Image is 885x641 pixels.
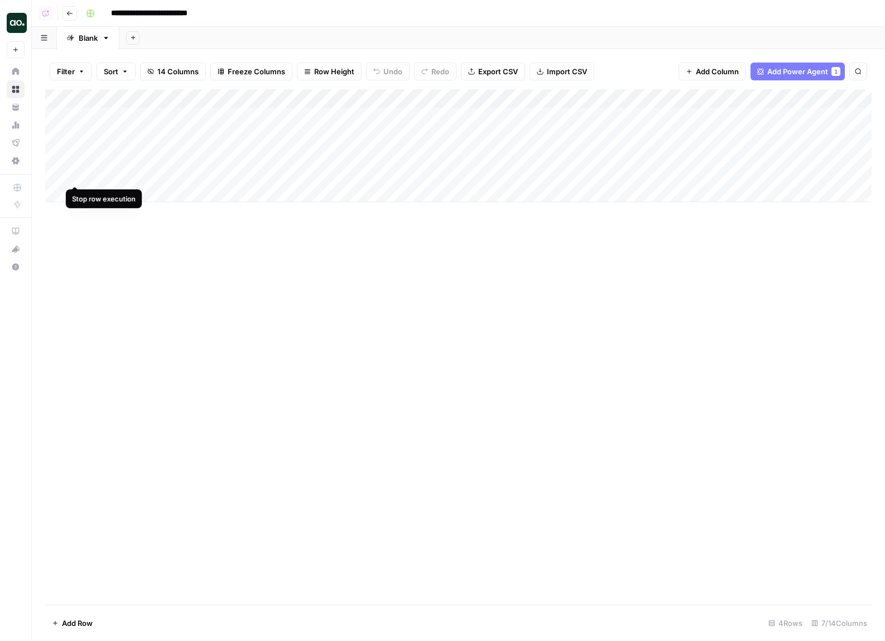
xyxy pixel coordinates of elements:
span: Sort [104,66,118,77]
button: Redo [414,63,456,80]
a: Flightpath [7,134,25,152]
button: Add Column [679,63,746,80]
span: Export CSV [478,66,518,77]
div: Stop row execution [72,194,136,204]
a: Browse [7,80,25,98]
a: Your Data [7,98,25,116]
button: Freeze Columns [210,63,292,80]
a: Blank [57,27,119,49]
span: Import CSV [547,66,587,77]
a: Usage [7,116,25,134]
button: Workspace: Justina testing [7,9,25,37]
button: Filter [50,63,92,80]
button: Undo [366,63,410,80]
button: Import CSV [530,63,594,80]
button: What's new? [7,240,25,258]
div: 4 Rows [764,614,807,632]
span: 1 [834,67,838,76]
img: Justina testing Logo [7,13,27,33]
span: 14 Columns [157,66,199,77]
div: 7/14 Columns [807,614,872,632]
a: AirOps Academy [7,222,25,240]
button: Row Height [297,63,362,80]
span: Filter [57,66,75,77]
span: Freeze Columns [228,66,285,77]
button: Add Row [45,614,99,632]
span: Row Height [314,66,354,77]
button: 14 Columns [140,63,206,80]
span: Add Power Agent [767,66,828,77]
a: Settings [7,152,25,170]
button: Export CSV [461,63,525,80]
button: Help + Support [7,258,25,276]
button: Add Power Agent1 [751,63,845,80]
div: What's new? [7,241,24,257]
span: Add Column [696,66,739,77]
span: Add Row [62,618,93,629]
button: Sort [97,63,136,80]
a: Home [7,63,25,80]
span: Redo [431,66,449,77]
div: 1 [831,67,840,76]
div: Blank [79,32,98,44]
span: Undo [383,66,402,77]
